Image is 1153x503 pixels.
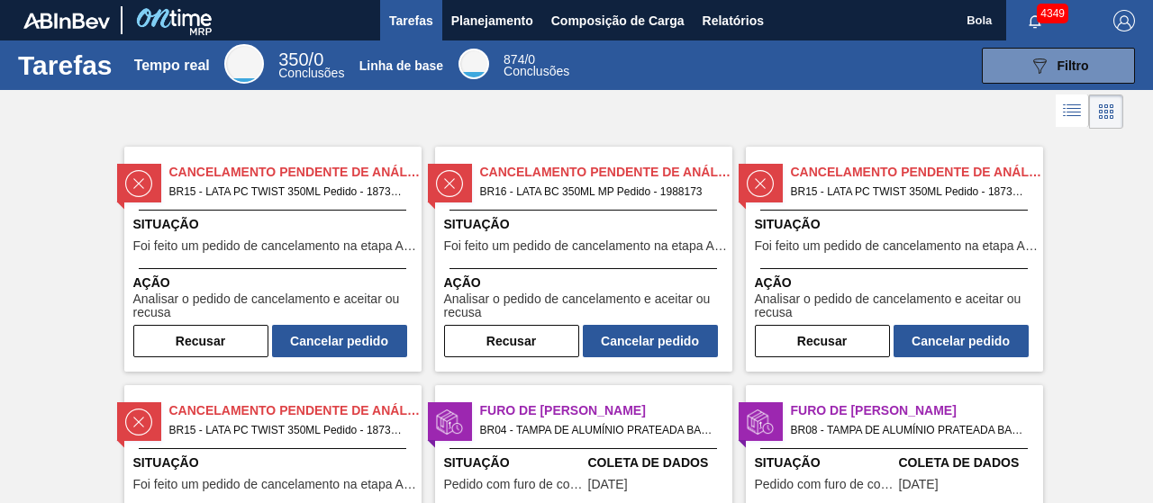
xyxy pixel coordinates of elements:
span: BR08 - TAMPA DE ALUMÍNIO PRATEADA BALL CDL Pedido - 2000549 [791,420,1029,440]
span: BR16 - LATA BC 350ML MP Pedido - 1988173 [480,182,718,202]
font: BR08 - TAMPA DE ALUMÍNIO PRATEADA BALL CDL Pedido - 2000549 [791,424,1137,436]
span: Situação [755,454,894,472]
font: Cancelamento Pendente de Análise [169,165,428,179]
span: BR04 - TAMPA DE ALUMÍNIO PRATEADA BALL CDL Pedido - 1991222 [480,420,718,440]
div: Completar tarefa: 29683327 [133,321,407,357]
font: Analisar o pedido de cancelamento e aceitar ou recusa [133,292,400,319]
font: Planejamento [451,13,533,28]
img: status [125,170,152,197]
span: Situação [755,215,1039,234]
font: Situação [133,217,199,231]
font: BR15 - LATA PC TWIST 350ML Pedido - 1873064 [169,424,409,436]
div: Completar tarefa: 29683616 [755,321,1029,357]
span: Cancelamento Pendente de Análise [480,163,732,182]
span: 10/08/2025 [899,478,939,491]
font: Pedido com furo de coleta [755,477,902,491]
font: Cancelamento Pendente de Análise [169,403,428,418]
span: 350 [278,49,308,69]
font: Cancelar pedido [601,334,699,348]
font: Furo de [PERSON_NAME] [791,403,957,418]
span: Coleta de Dados [588,454,728,472]
button: Cancelar pedido [272,325,407,357]
font: / [524,52,528,67]
span: Pedido com furo de coleta [444,478,584,491]
span: Foi feito um pedido de cancelamento na etapa Aguardando Faturamento [133,239,417,253]
font: Coleta de Dados [899,455,1020,470]
font: Furo de [PERSON_NAME] [480,403,646,418]
font: Situação [133,455,199,470]
div: Linha de base [458,49,489,79]
span: Cancelamento Pendente de Análise [169,163,422,182]
font: Analisar o pedido de cancelamento e aceitar ou recusa [444,292,711,319]
span: BR15 - LATA PC TWIST 350ML Pedido - 1873066 [791,182,1029,202]
font: Ação [133,275,170,290]
font: Composição de Carga [551,13,685,28]
font: Cancelamento Pendente de Análise [791,165,1049,179]
font: Recusar [797,334,847,348]
font: BR16 - LATA BC 350ML MP Pedido - 1988173 [480,185,703,198]
span: Situação [133,215,417,234]
div: Tempo real [278,52,344,79]
span: Situação [133,454,417,472]
font: Coleta de Dados [588,455,709,470]
span: Situação [444,454,584,472]
font: Situação [755,455,821,470]
span: 874 [504,52,524,67]
font: Cancelar pedido [912,334,1010,348]
font: Foi feito um pedido de cancelamento na etapa Aguardando Faturamento [133,238,540,253]
font: Bola [967,13,992,27]
div: Completar tarefa: 29683328 [444,321,718,357]
div: Visão em Lista [1056,94,1089,129]
img: status [747,170,774,197]
button: Filtro [982,48,1135,84]
span: BR15 - LATA PC TWIST 350ML Pedido - 1873065 [169,182,407,202]
font: [DATE] [588,477,628,491]
img: status [436,409,463,436]
font: Ação [755,275,792,290]
font: Situação [755,217,821,231]
font: [DATE] [899,477,939,491]
font: Analisar o pedido de cancelamento e aceitar ou recusa [755,292,1021,319]
font: Tempo real [134,58,210,73]
span: Furo de Coleta [480,401,732,420]
font: Cancelamento Pendente de Análise [480,165,739,179]
span: Situação [444,215,728,234]
font: Relatórios [703,13,764,28]
font: Recusar [176,334,225,348]
font: Ação [444,275,481,290]
font: BR15 - LATA PC TWIST 350ML Pedido - 1873065 [169,185,409,198]
img: status [747,409,774,436]
div: Linha de base [504,54,569,77]
button: Cancelar pedido [894,325,1029,357]
font: Pedido com furo de coleta [444,477,591,491]
font: BR04 - TAMPA DE ALUMÍNIO PRATEADA BALL CDL Pedido - 1991222 [480,424,826,436]
font: Linha de base [359,58,443,73]
font: 0 [313,49,323,69]
font: Tarefas [389,13,433,28]
font: 0 [528,52,535,67]
font: Conclusões [278,66,344,80]
button: Notificações [1006,8,1064,33]
span: Foi feito um pedido de cancelamento na etapa Aguardando Faturamento [444,239,728,253]
button: Cancelar pedido [583,325,718,357]
font: Cancelar pedido [290,334,388,348]
span: Cancelamento Pendente de Análise [169,401,422,420]
span: Furo de Coleta [791,401,1043,420]
div: Visão em Cards [1089,94,1123,129]
span: Cancelamento Pendente de Análise [791,163,1043,182]
span: Pedido com furo de coleta [755,478,894,491]
img: status [125,409,152,436]
font: Situação [444,455,510,470]
span: Foi feito um pedido de cancelamento na etapa Aguardando Faturamento [755,239,1039,253]
button: Recusar [755,325,890,357]
font: Recusar [486,334,536,348]
span: Foi feito um pedido de cancelamento na etapa Aguardando Faturamento [133,478,417,491]
font: / [309,49,314,69]
font: Foi feito um pedido de cancelamento na etapa Aguardando Faturamento [444,238,850,253]
button: Recusar [133,325,268,357]
font: Conclusões [504,64,569,78]
font: Filtro [1058,58,1089,73]
font: Foi feito um pedido de cancelamento na etapa Aguardando Faturamento [133,477,540,491]
span: 17/07/2025 [588,478,628,491]
font: Situação [444,217,510,231]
